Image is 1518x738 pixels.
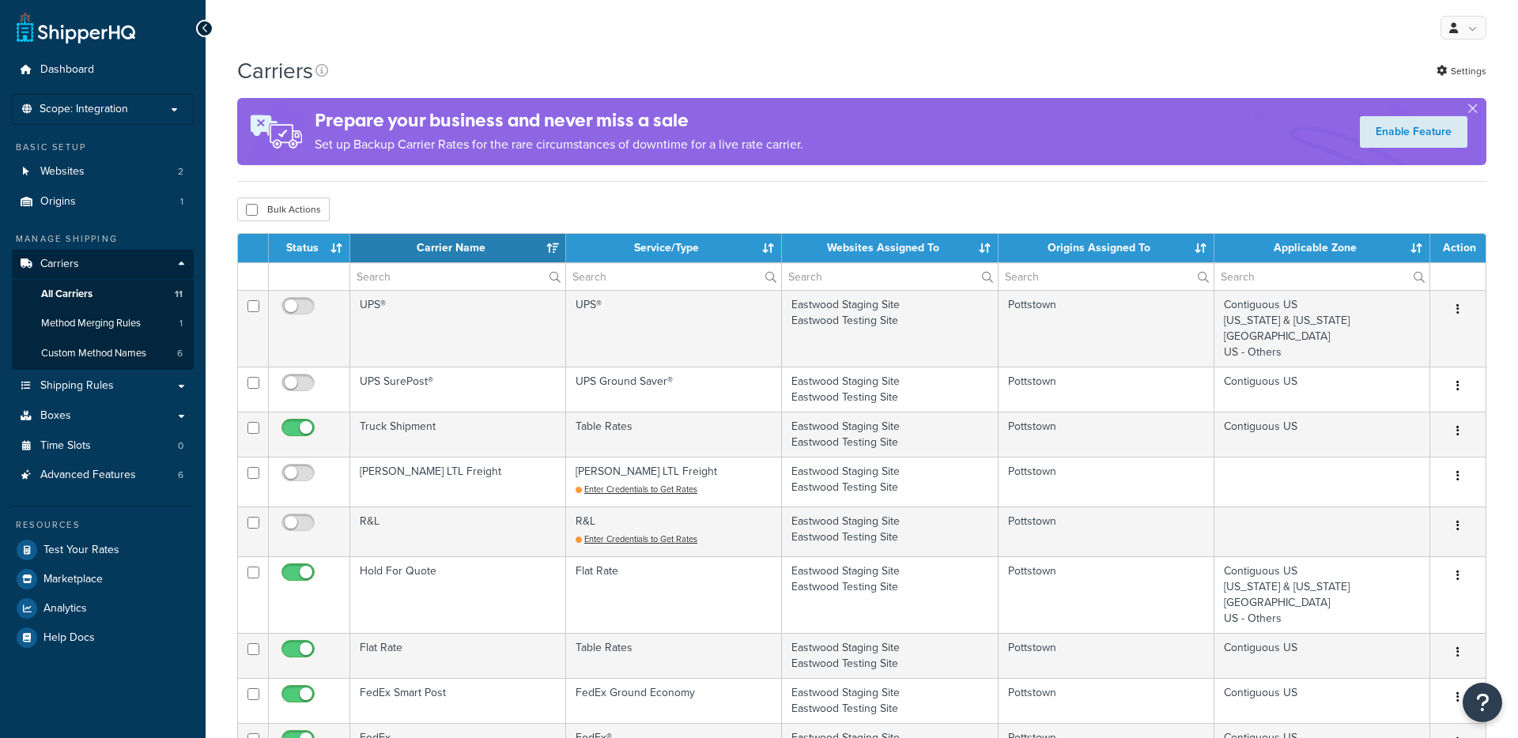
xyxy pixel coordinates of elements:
[12,280,194,309] li: All Carriers
[12,371,194,401] a: Shipping Rules
[350,412,566,457] td: Truck Shipment
[12,280,194,309] a: All Carriers 11
[999,412,1214,457] td: Pottstown
[12,309,194,338] a: Method Merging Rules 1
[40,379,114,393] span: Shipping Rules
[1214,556,1430,633] td: Contiguous US [US_STATE] & [US_STATE] [GEOGRAPHIC_DATA] US - Others
[1214,412,1430,457] td: Contiguous US
[566,367,782,412] td: UPS Ground Saver®
[350,290,566,367] td: UPS®
[999,263,1214,290] input: Search
[1214,263,1429,290] input: Search
[237,198,330,221] button: Bulk Actions
[178,439,183,453] span: 0
[12,187,194,217] li: Origins
[584,483,697,495] span: Enter Credentials to Get Rates
[999,556,1214,633] td: Pottstown
[12,232,194,246] div: Manage Shipping
[999,367,1214,412] td: Pottstown
[12,250,194,370] li: Carriers
[576,483,697,495] a: Enter Credentials to Get Rates
[40,469,136,482] span: Advanced Features
[12,401,194,431] li: Boxes
[566,290,782,367] td: UPS®
[12,141,194,154] div: Basic Setup
[12,55,194,85] a: Dashboard
[1214,290,1430,367] td: Contiguous US [US_STATE] & [US_STATE] [GEOGRAPHIC_DATA] US - Others
[999,633,1214,678] td: Pottstown
[782,678,999,723] td: Eastwood Staging Site Eastwood Testing Site
[237,98,315,165] img: ad-rules-rateshop-fe6ec290ccb7230408bd80ed9643f0289d75e0ffd9eb532fc0e269fcd187b520.png
[40,409,71,423] span: Boxes
[40,63,94,77] span: Dashboard
[566,234,782,262] th: Service/Type: activate to sort column ascending
[782,263,998,290] input: Search
[40,439,91,453] span: Time Slots
[782,457,999,506] td: Eastwood Staging Site Eastwood Testing Site
[40,195,76,209] span: Origins
[782,556,999,633] td: Eastwood Staging Site Eastwood Testing Site
[350,678,566,723] td: FedEx Smart Post
[999,290,1214,367] td: Pottstown
[41,347,146,360] span: Custom Method Names
[178,469,183,482] span: 6
[43,602,87,616] span: Analytics
[17,12,135,43] a: ShipperHQ Home
[43,631,95,645] span: Help Docs
[999,506,1214,556] td: Pottstown
[350,263,565,290] input: Search
[782,633,999,678] td: Eastwood Staging Site Eastwood Testing Site
[1214,678,1430,723] td: Contiguous US
[12,187,194,217] a: Origins 1
[782,290,999,367] td: Eastwood Staging Site Eastwood Testing Site
[12,594,194,623] a: Analytics
[350,556,566,633] td: Hold For Quote
[350,506,566,556] td: R&L
[12,431,194,461] li: Time Slots
[269,234,350,262] th: Status: activate to sort column ascending
[12,339,194,368] a: Custom Method Names 6
[584,533,697,545] span: Enter Credentials to Get Rates
[566,457,782,506] td: [PERSON_NAME] LTL Freight
[315,134,803,156] p: Set up Backup Carrier Rates for the rare circumstances of downtime for a live rate carrier.
[782,367,999,412] td: Eastwood Staging Site Eastwood Testing Site
[179,317,183,330] span: 1
[12,250,194,279] a: Carriers
[566,506,782,556] td: R&L
[1214,633,1430,678] td: Contiguous US
[40,258,79,271] span: Carriers
[12,309,194,338] li: Method Merging Rules
[782,234,999,262] th: Websites Assigned To: activate to sort column ascending
[12,339,194,368] li: Custom Method Names
[999,457,1214,506] td: Pottstown
[237,55,313,86] h1: Carriers
[1360,116,1467,148] a: Enable Feature
[782,506,999,556] td: Eastwood Staging Site Eastwood Testing Site
[12,518,194,532] div: Resources
[180,195,183,209] span: 1
[40,103,128,116] span: Scope: Integration
[999,234,1214,262] th: Origins Assigned To: activate to sort column ascending
[350,457,566,506] td: [PERSON_NAME] LTL Freight
[566,556,782,633] td: Flat Rate
[178,165,183,179] span: 2
[12,461,194,490] a: Advanced Features 6
[315,107,803,134] h4: Prepare your business and never miss a sale
[12,565,194,593] a: Marketplace
[566,678,782,723] td: FedEx Ground Economy
[40,165,85,179] span: Websites
[566,263,781,290] input: Search
[1214,367,1430,412] td: Contiguous US
[566,633,782,678] td: Table Rates
[12,623,194,652] a: Help Docs
[41,317,141,330] span: Method Merging Rules
[1430,234,1486,262] th: Action
[999,678,1214,723] td: Pottstown
[1214,234,1430,262] th: Applicable Zone: activate to sort column ascending
[12,431,194,461] a: Time Slots 0
[1437,60,1486,82] a: Settings
[12,536,194,564] a: Test Your Rates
